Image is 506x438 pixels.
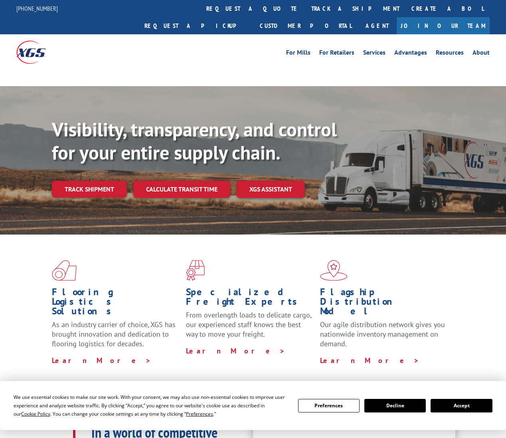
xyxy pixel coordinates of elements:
a: Services [363,49,385,58]
span: Preferences [186,410,213,417]
span: Cookie Policy [21,410,50,417]
h1: Specialized Freight Experts [186,287,314,310]
p: From overlength loads to delicate cargo, our experienced staff knows the best way to move your fr... [186,310,314,346]
img: xgs-icon-total-supply-chain-intelligence-red [52,260,77,281]
img: xgs-icon-focused-on-flooring-red [186,260,205,281]
a: Learn More > [52,356,151,365]
img: xgs-icon-flagship-distribution-model-red [320,260,348,281]
a: About [472,49,490,58]
h1: Flagship Distribution Model [320,287,448,320]
a: Learn More > [320,356,419,365]
a: Agent [358,17,397,34]
a: Customer Portal [254,17,358,34]
span: As an industry carrier of choice, XGS has brought innovation and dedication to flooring logistics... [52,320,176,348]
button: Preferences [298,399,360,412]
a: Request a pickup [138,17,254,34]
span: Our agile distribution network gives you nationwide inventory management on demand. [320,320,445,348]
a: XGS ASSISTANT [237,181,305,198]
a: For Retailers [319,49,354,58]
a: Calculate transit time [133,181,230,198]
h1: Flooring Logistics Solutions [52,287,180,320]
a: Resources [436,49,464,58]
div: We use essential cookies to make our site work. With your consent, we may also use non-essential ... [14,393,288,418]
button: Accept [431,399,492,412]
a: For Mills [286,49,310,58]
a: Advantages [394,49,427,58]
a: Track shipment [52,181,127,197]
button: Decline [364,399,426,412]
a: [PHONE_NUMBER] [16,4,58,12]
a: Join Our Team [397,17,490,34]
b: Visibility, transparency, and control for your entire supply chain. [52,117,337,165]
a: Learn More > [186,346,285,355]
